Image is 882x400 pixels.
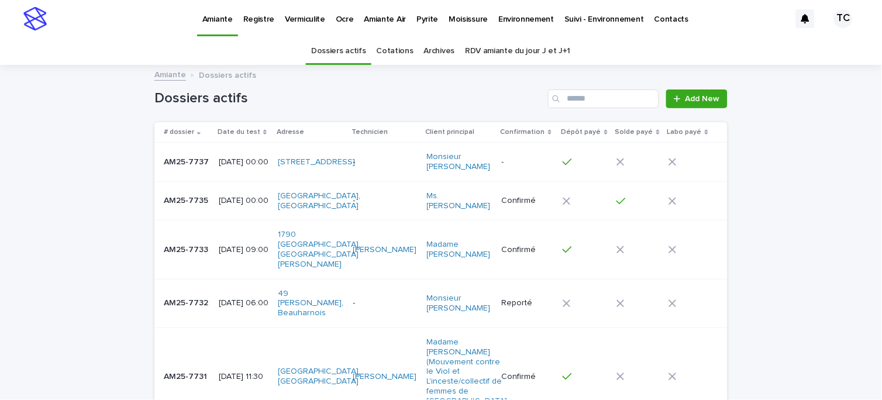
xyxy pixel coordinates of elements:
[164,370,209,382] p: AM25-7731
[426,126,475,139] p: Client principal
[502,157,553,167] p: -
[502,196,553,206] p: Confirmé
[424,37,455,65] a: Archives
[154,90,543,107] h1: Dossiers actifs
[427,152,492,172] a: Monsieur [PERSON_NAME]
[164,243,211,255] p: AM25-7733
[277,126,305,139] p: Adresse
[154,67,186,81] a: Amiante
[666,89,728,108] a: Add New
[353,157,418,167] p: -
[353,298,418,308] p: -
[465,37,570,65] a: RDV amiante du jour J et J+1
[561,126,601,139] p: Dépôt payé
[353,372,417,382] a: [PERSON_NAME]
[199,68,256,81] p: Dossiers actifs
[427,294,492,313] a: Monsieur [PERSON_NAME]
[352,126,388,139] p: Technicien
[502,298,553,308] p: Reporté
[164,126,194,139] p: # dossier
[377,37,414,65] a: Cotations
[353,245,417,255] a: [PERSON_NAME]
[164,296,211,308] p: AM25-7732
[154,143,728,182] tr: AM25-7737AM25-7737 [DATE] 00:00[STREET_ADDRESS] -Monsieur [PERSON_NAME] -
[278,191,361,211] a: [GEOGRAPHIC_DATA], [GEOGRAPHIC_DATA]
[219,157,269,167] p: [DATE] 00:00
[834,9,853,28] div: TC
[278,367,361,387] a: [GEOGRAPHIC_DATA], [GEOGRAPHIC_DATA]
[219,245,269,255] p: [DATE] 09:00
[278,230,361,269] a: 1790 [GEOGRAPHIC_DATA], [GEOGRAPHIC_DATA][PERSON_NAME]
[154,181,728,220] tr: AM25-7735AM25-7735 [DATE] 00:00[GEOGRAPHIC_DATA], [GEOGRAPHIC_DATA] -Ms. [PERSON_NAME] Confirmé
[502,372,553,382] p: Confirmé
[427,191,492,211] a: Ms. [PERSON_NAME]
[278,157,356,167] a: [STREET_ADDRESS]
[501,126,545,139] p: Confirmation
[219,298,269,308] p: [DATE] 06:00
[154,220,728,279] tr: AM25-7733AM25-7733 [DATE] 09:001790 [GEOGRAPHIC_DATA], [GEOGRAPHIC_DATA][PERSON_NAME] [PERSON_NAM...
[219,372,269,382] p: [DATE] 11:30
[278,289,344,318] a: 49 [PERSON_NAME], Beauharnois
[685,95,720,103] span: Add New
[218,126,260,139] p: Date du test
[615,126,653,139] p: Solde payé
[502,245,553,255] p: Confirmé
[164,194,211,206] p: AM25-7735
[219,196,269,206] p: [DATE] 00:00
[548,89,659,108] input: Search
[667,126,702,139] p: Labo payé
[164,155,211,167] p: AM25-7737
[427,240,492,260] a: Madame [PERSON_NAME]
[23,7,47,30] img: stacker-logo-s-only.png
[311,37,366,65] a: Dossiers actifs
[353,196,418,206] p: -
[154,279,728,327] tr: AM25-7732AM25-7732 [DATE] 06:0049 [PERSON_NAME], Beauharnois -Monsieur [PERSON_NAME] Reporté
